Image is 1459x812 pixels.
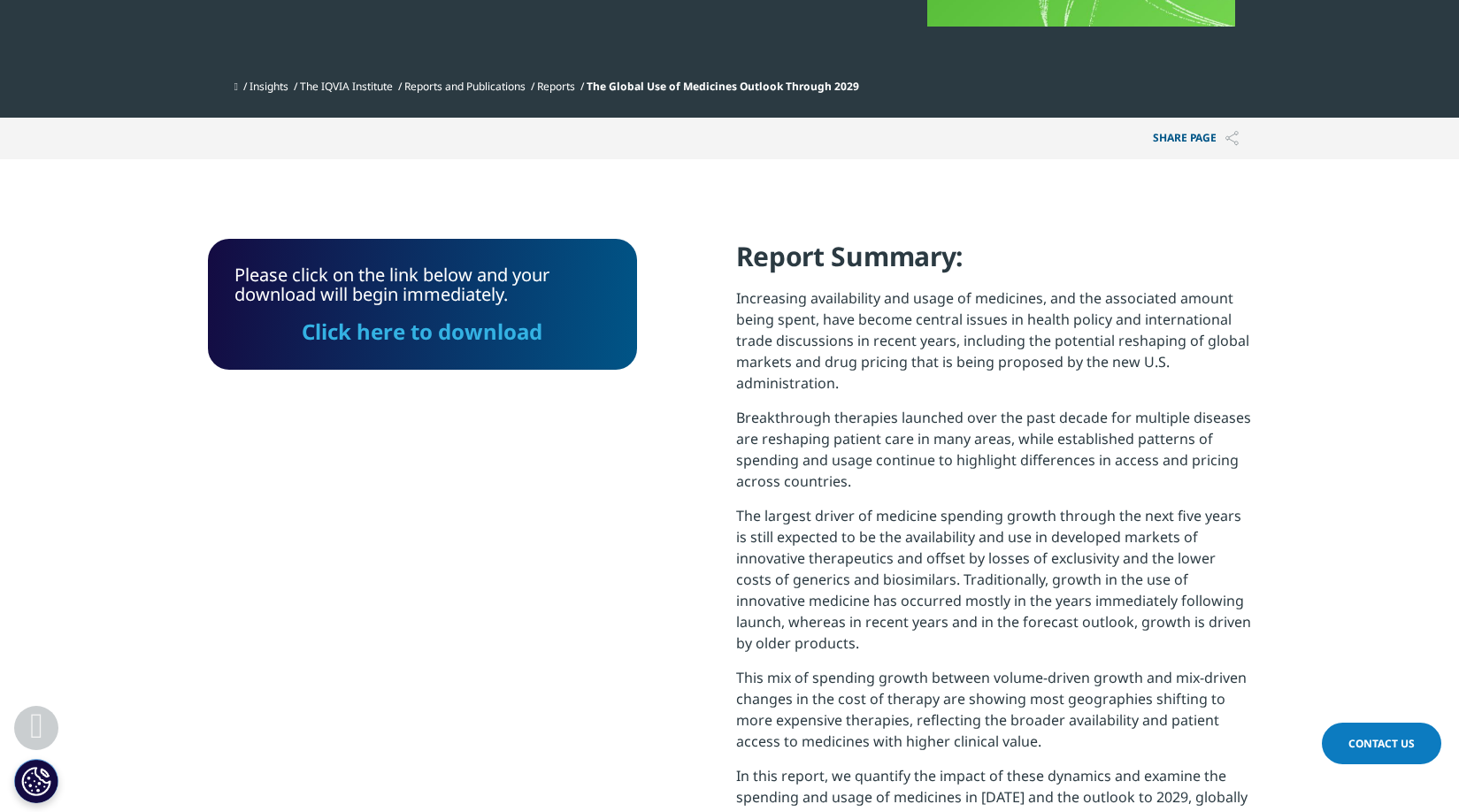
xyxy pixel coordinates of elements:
a: The IQVIA Institute [300,79,393,94]
p: The largest driver of medicine spending growth through the next five years is still expected to b... [736,505,1252,667]
button: 쿠키 설정 [14,759,58,803]
p: Increasing availability and usage of medicines, and the associated amount being spent, have becom... [736,287,1252,407]
div: Please click on the link below and your download will begin immediately. [234,265,610,343]
a: Insights [250,79,288,94]
span: The Global Use of Medicines Outlook Through 2029 [587,79,859,94]
a: Click here to download [302,317,542,346]
img: Share PAGE [1225,131,1239,146]
a: Reports and Publications [404,79,526,94]
a: Reports [537,79,575,94]
p: This mix of spending growth between volume-driven growth and mix-driven changes in the cost of th... [736,667,1252,765]
a: Contact Us [1322,723,1441,764]
h4: Report Summary: [736,239,1252,287]
p: Breakthrough therapies launched over the past decade for multiple diseases are reshaping patient ... [736,407,1252,505]
p: Share PAGE [1140,118,1252,159]
button: Share PAGEShare PAGE [1140,118,1252,159]
span: Contact Us [1348,736,1415,751]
